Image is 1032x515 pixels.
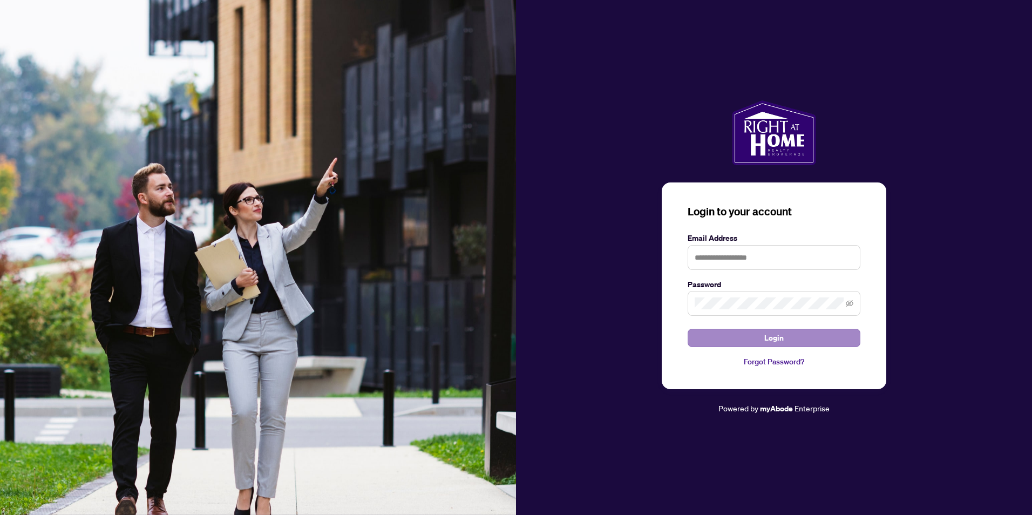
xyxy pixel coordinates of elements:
button: Login [688,329,860,347]
label: Email Address [688,232,860,244]
span: Powered by [718,403,758,413]
span: Login [764,329,784,347]
a: Forgot Password? [688,356,860,368]
a: myAbode [760,403,793,415]
img: ma-logo [732,100,816,165]
span: eye-invisible [846,300,853,307]
h3: Login to your account [688,204,860,219]
span: Enterprise [795,403,830,413]
label: Password [688,279,860,290]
